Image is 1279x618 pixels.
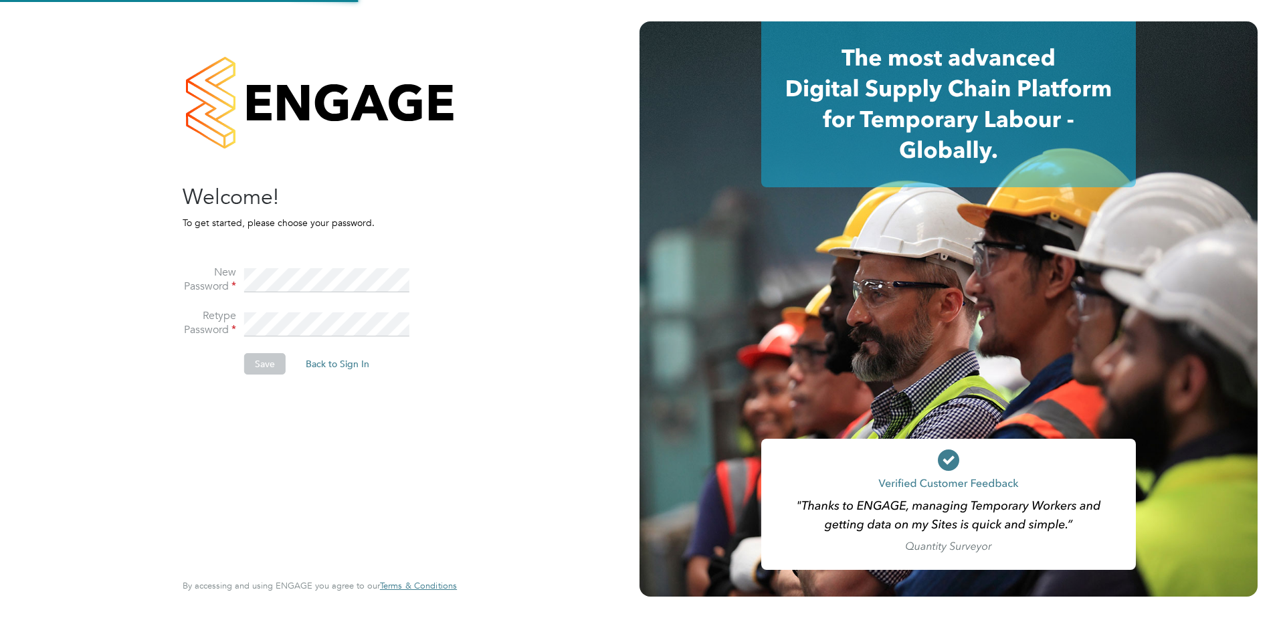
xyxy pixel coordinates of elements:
label: New Password [183,266,236,294]
h2: Welcome! [183,183,444,211]
span: Terms & Conditions [380,580,457,591]
span: By accessing and using ENGAGE you agree to our [183,580,457,591]
a: Terms & Conditions [380,581,457,591]
p: To get started, please choose your password. [183,217,444,229]
label: Retype Password [183,309,236,337]
button: Back to Sign In [295,353,380,375]
button: Save [244,353,286,375]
